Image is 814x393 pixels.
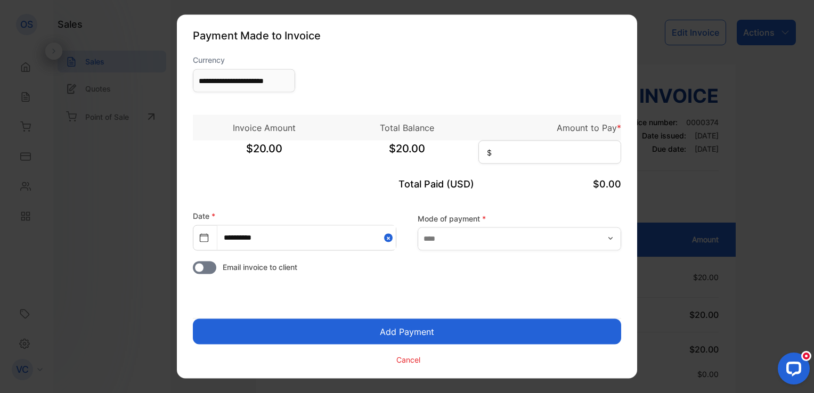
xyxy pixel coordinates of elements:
[769,348,814,393] iframe: LiveChat chat widget
[193,121,336,134] p: Invoice Amount
[593,178,621,190] span: $0.00
[193,54,295,65] label: Currency
[193,28,621,44] p: Payment Made to Invoice
[478,121,621,134] p: Amount to Pay
[336,177,478,191] p: Total Paid (USD)
[193,211,215,220] label: Date
[418,212,621,224] label: Mode of payment
[396,354,420,365] p: Cancel
[384,226,396,250] button: Close
[193,319,621,345] button: Add Payment
[223,261,297,273] span: Email invoice to client
[487,147,492,158] span: $
[193,141,336,167] span: $20.00
[336,121,478,134] p: Total Balance
[336,141,478,167] span: $20.00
